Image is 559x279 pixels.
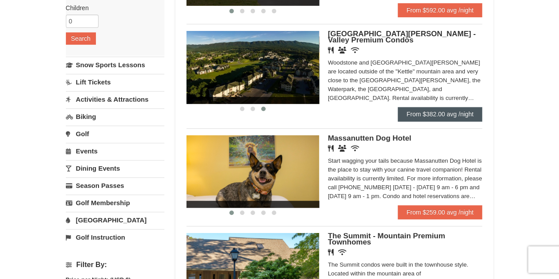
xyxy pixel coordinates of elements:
a: Events [66,143,164,159]
label: Children [66,4,158,12]
i: Wireless Internet (free) [338,249,346,256]
a: Golf Membership [66,195,164,211]
i: Wireless Internet (free) [351,47,359,54]
a: Golf [66,126,164,142]
a: Activities & Attractions [66,91,164,107]
span: [GEOGRAPHIC_DATA][PERSON_NAME] - Valley Premium Condos [328,30,476,44]
i: Wireless Internet (free) [351,145,359,152]
a: From $592.00 avg /night [398,3,483,17]
div: Woodstone and [GEOGRAPHIC_DATA][PERSON_NAME] are located outside of the "Kettle" mountain area an... [328,58,483,103]
a: [GEOGRAPHIC_DATA] [66,212,164,228]
i: Restaurant [328,47,334,54]
h4: Filter By: [66,261,164,269]
i: Restaurant [328,249,334,256]
span: Massanutten Dog Hotel [328,134,411,142]
a: From $382.00 avg /night [398,107,483,121]
a: Dining Events [66,160,164,176]
a: From $259.00 avg /night [398,205,483,219]
a: Season Passes [66,177,164,194]
i: Restaurant [328,145,334,152]
i: Banquet Facilities [338,47,346,54]
a: Biking [66,108,164,125]
a: Lift Tickets [66,74,164,90]
div: Start wagging your tails because Massanutten Dog Hotel is the place to stay with your canine trav... [328,157,483,201]
button: Search [66,32,96,45]
i: Banquet Facilities [338,145,346,152]
a: Snow Sports Lessons [66,57,164,73]
span: The Summit - Mountain Premium Townhomes [328,232,445,246]
a: Golf Instruction [66,229,164,245]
